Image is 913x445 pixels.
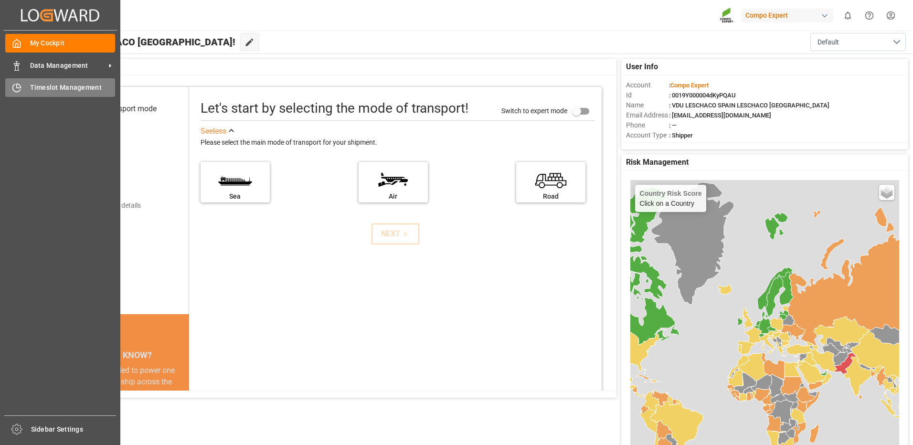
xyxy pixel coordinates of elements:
[837,5,859,26] button: show 0 new notifications
[176,365,189,445] button: next slide / item
[669,102,829,109] span: : VDU LESCHACO SPAIN LESCHACO [GEOGRAPHIC_DATA]
[669,112,771,119] span: : [EMAIL_ADDRESS][DOMAIN_NAME]
[669,92,736,99] span: : 0019Y000004dKyPQAU
[201,98,468,118] div: Let's start by selecting the mode of transport!
[5,34,115,53] a: My Cockpit
[669,122,677,129] span: : —
[201,137,595,148] div: Please select the main mode of transport for your shipment.
[859,5,880,26] button: Help Center
[81,201,141,211] div: Add shipping details
[720,7,735,24] img: Screenshot%202023-09-29%20at%2010.02.21.png_1712312052.png
[670,82,709,89] span: Compo Expert
[5,78,115,97] a: Timeslot Management
[626,157,689,168] span: Risk Management
[31,424,117,434] span: Sidebar Settings
[626,80,669,90] span: Account
[363,191,423,201] div: Air
[626,130,669,140] span: Account Type
[626,120,669,130] span: Phone
[521,191,581,201] div: Road
[30,61,106,71] span: Data Management
[742,6,837,24] button: Compo Expert
[30,83,116,93] span: Timeslot Management
[205,191,265,201] div: Sea
[30,38,116,48] span: My Cockpit
[381,228,410,240] div: NEXT
[640,190,702,207] div: Click on a Country
[817,37,839,47] span: Default
[40,33,235,51] span: Hello VDU LESCHACO [GEOGRAPHIC_DATA]!
[501,106,567,114] span: Switch to expert mode
[640,190,702,197] h4: Country Risk Score
[372,223,419,244] button: NEXT
[810,33,906,51] button: open menu
[742,9,833,22] div: Compo Expert
[626,61,658,73] span: User Info
[626,110,669,120] span: Email Address
[626,100,669,110] span: Name
[626,90,669,100] span: Id
[201,126,226,137] div: See less
[669,82,709,89] span: :
[669,132,693,139] span: : Shipper
[879,185,894,200] a: Layers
